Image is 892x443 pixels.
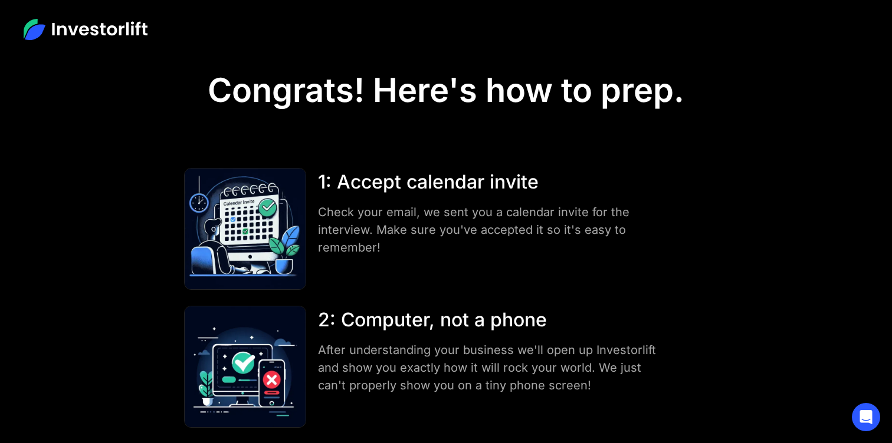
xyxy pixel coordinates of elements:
div: 1: Accept calendar invite [318,168,668,196]
div: After understanding your business we'll open up Investorlift and show you exactly how it will roc... [318,341,668,394]
h1: Congrats! Here's how to prep. [208,71,684,110]
div: Check your email, we sent you a calendar invite for the interview. Make sure you've accepted it s... [318,203,668,256]
div: Open Intercom Messenger [852,403,880,431]
div: 2: Computer, not a phone [318,306,668,334]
